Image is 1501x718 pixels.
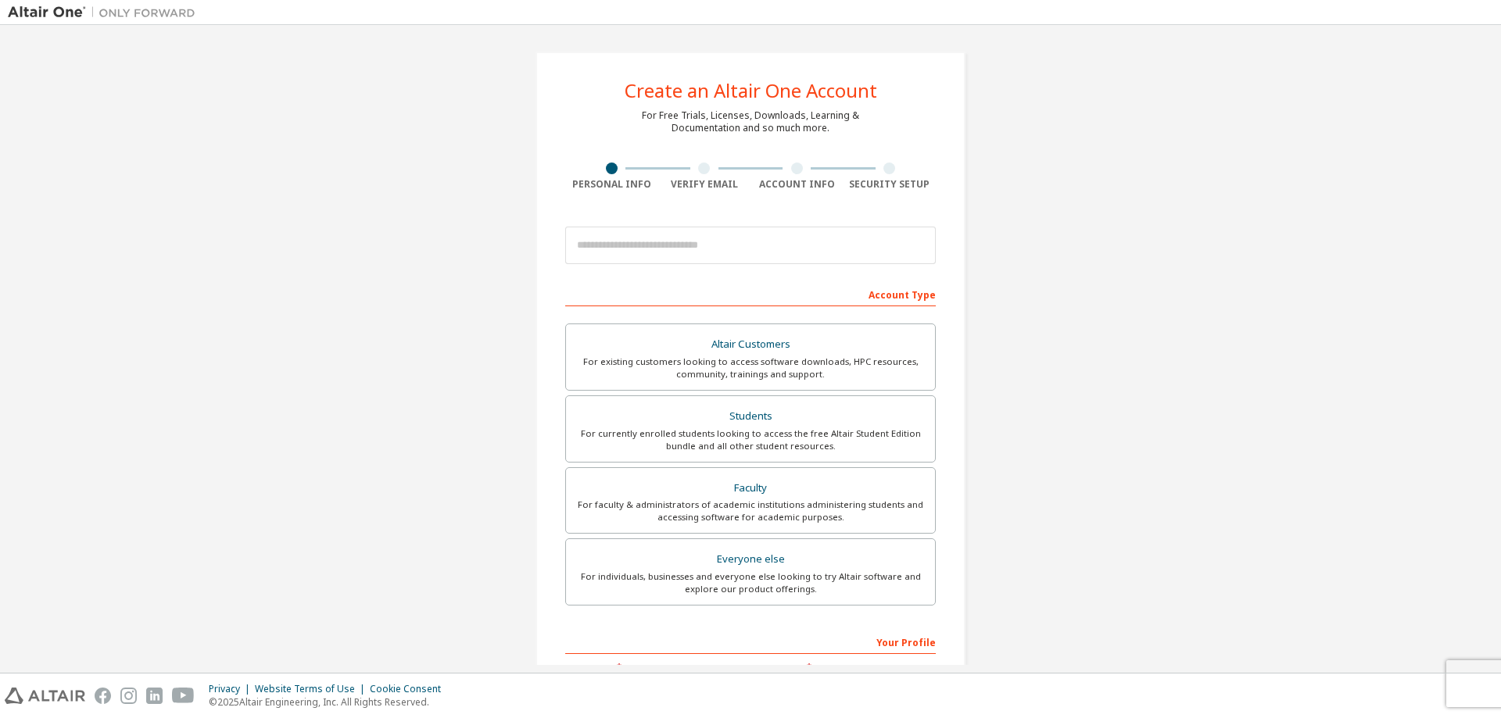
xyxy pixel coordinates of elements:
div: Website Terms of Use [255,683,370,695]
div: Account Type [565,281,936,306]
div: For Free Trials, Licenses, Downloads, Learning & Documentation and so much more. [642,109,859,134]
div: For existing customers looking to access software downloads, HPC resources, community, trainings ... [575,355,926,380]
div: For faculty & administrators of academic institutions administering students and accessing softwa... [575,498,926,523]
label: Last Name [755,662,936,674]
img: altair_logo.svg [5,688,85,704]
div: For currently enrolled students looking to access the free Altair Student Edition bundle and all ... [575,427,926,452]
div: Students [575,405,926,427]
div: Account Info [750,178,844,191]
label: First Name [565,662,746,674]
img: youtube.svg [172,688,195,704]
div: Personal Info [565,178,658,191]
div: Cookie Consent [370,683,450,695]
img: Altair One [8,5,203,20]
img: facebook.svg [95,688,111,704]
div: Privacy [209,683,255,695]
div: Verify Email [658,178,751,191]
div: Security Setup [844,178,937,191]
p: © 2025 Altair Engineering, Inc. All Rights Reserved. [209,695,450,709]
div: Altair Customers [575,334,926,355]
img: instagram.svg [120,688,137,704]
div: For individuals, businesses and everyone else looking to try Altair software and explore our prod... [575,570,926,595]
div: Faculty [575,477,926,499]
img: linkedin.svg [146,688,163,704]
div: Everyone else [575,548,926,570]
div: Your Profile [565,629,936,654]
div: Create an Altair One Account [625,81,877,100]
